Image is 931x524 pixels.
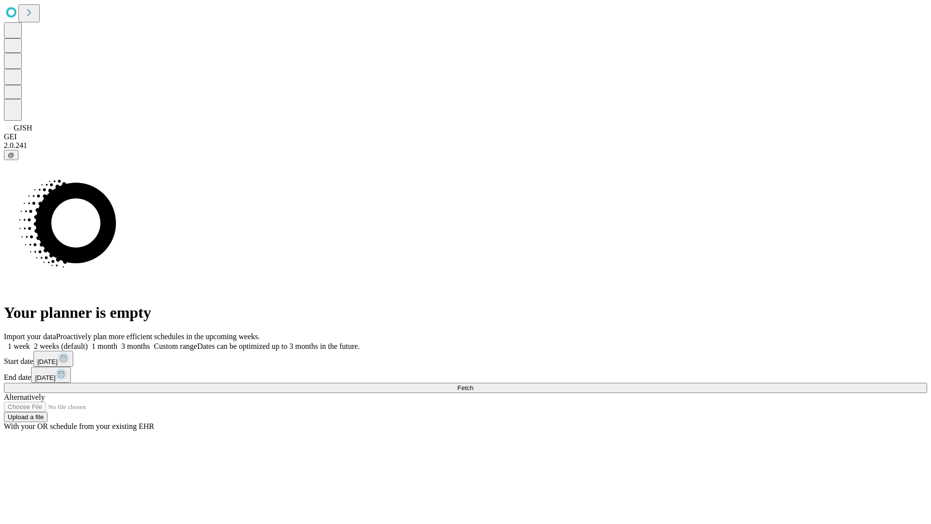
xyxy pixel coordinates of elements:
span: Dates can be optimized up to 3 months in the future. [197,342,360,350]
span: Alternatively [4,393,45,401]
span: With your OR schedule from your existing EHR [4,422,154,430]
span: [DATE] [35,374,55,381]
button: Upload a file [4,412,48,422]
span: Fetch [457,384,473,392]
span: Import your data [4,332,56,341]
h1: Your planner is empty [4,304,927,322]
div: 2.0.241 [4,141,927,150]
div: Start date [4,351,927,367]
div: GEI [4,132,927,141]
button: Fetch [4,383,927,393]
div: End date [4,367,927,383]
button: [DATE] [31,367,71,383]
span: [DATE] [37,358,58,365]
span: 3 months [121,342,150,350]
span: 1 month [92,342,117,350]
span: Custom range [154,342,197,350]
span: 1 week [8,342,30,350]
span: @ [8,151,15,159]
span: GJSH [14,124,32,132]
button: [DATE] [33,351,73,367]
span: 2 weeks (default) [34,342,88,350]
button: @ [4,150,18,160]
span: Proactively plan more efficient schedules in the upcoming weeks. [56,332,260,341]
